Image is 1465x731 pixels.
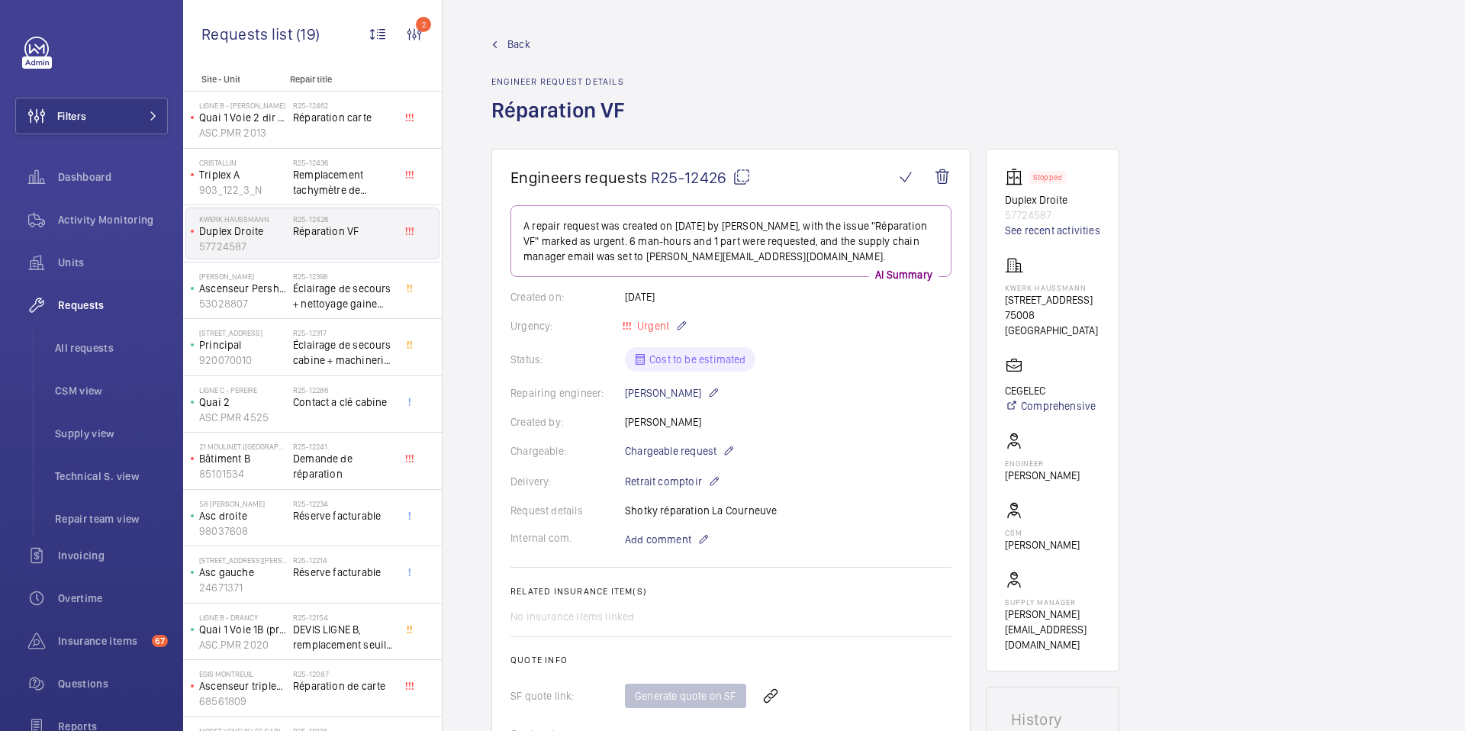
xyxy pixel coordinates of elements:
span: Dashboard [58,169,168,185]
span: Urgent [634,320,669,332]
span: Réserve facturable [293,565,394,580]
span: Réparation de carte [293,678,394,694]
span: Repair team view [55,511,168,527]
span: Add comment [625,532,691,547]
p: 24671371 [199,580,287,595]
span: Activity Monitoring [58,212,168,227]
h2: R25-12286 [293,385,394,394]
h2: Related insurance item(s) [510,586,951,597]
h1: History [1011,712,1094,727]
h2: R25-12241 [293,442,394,451]
span: Requests [58,298,168,313]
p: Quai 1 Voie 2 dir [GEOGRAPHIC_DATA] [199,110,287,125]
p: Duplex Droite [199,224,287,239]
p: 903_122_3_N [199,182,287,198]
p: AI Summary [869,267,939,282]
p: [PERSON_NAME] [625,384,720,402]
p: Asc gauche [199,565,287,580]
span: Requests list [201,24,296,43]
span: Filters [57,108,86,124]
span: Réparation VF [293,224,394,239]
span: Réparation carte [293,110,394,125]
h2: Quote info [510,655,951,665]
span: CSM view [55,383,168,398]
span: Engineers requests [510,168,648,187]
p: A repair request was created on [DATE] by [PERSON_NAME], with the issue "Réparation VF" marked as... [523,218,939,264]
p: Quai 1 Voie 1B (province) [199,622,287,637]
span: Units [58,255,168,270]
h2: R25-12398 [293,272,394,281]
p: 57724587 [199,239,287,254]
span: Remplacement tachymètre de position Eurolift Schindler [293,167,394,198]
p: Kwerk Haussmann [199,214,287,224]
span: Overtime [58,591,168,606]
p: Engineer [1005,459,1080,468]
h2: R25-12462 [293,101,394,110]
p: Bâtiment B [199,451,287,466]
button: Filters [15,98,168,134]
h2: R25-12436 [293,158,394,167]
p: LIGNE B - [PERSON_NAME] [199,101,287,110]
p: 75008 [GEOGRAPHIC_DATA] [1005,308,1100,338]
p: Ascenseur Pershing [199,281,287,296]
p: Retrait comptoir [625,472,720,491]
p: Kwerk Haussmann [1005,283,1100,292]
p: [STREET_ADDRESS] [199,328,287,337]
p: 53028807 [199,296,287,311]
span: 67 [152,635,168,647]
p: Ligne C - PEREIRE [199,385,287,394]
p: Ascenseur triplex gauche A [199,678,287,694]
p: 85101534 [199,466,287,481]
h2: Engineer request details [491,76,633,87]
a: See recent activities [1005,223,1100,238]
p: Site - Unit [183,74,284,85]
p: Duplex Droite [1005,192,1100,208]
span: Back [507,37,530,52]
p: Principal [199,337,287,353]
p: Stopped [1033,175,1062,180]
h2: R25-12154 [293,613,394,622]
p: ASC.PMR 4525 [199,410,287,425]
p: [PERSON_NAME] [199,272,287,281]
h2: R25-12214 [293,555,394,565]
a: Comprehensive [1005,398,1096,414]
span: Réserve facturable [293,508,394,523]
p: [PERSON_NAME][EMAIL_ADDRESS][DOMAIN_NAME] [1005,607,1100,652]
p: Asc droite [199,508,287,523]
span: R25-12426 [651,168,751,187]
h1: Réparation VF [491,96,633,149]
span: Demande de réparation [293,451,394,481]
h2: R25-12317 [293,328,394,337]
p: 21 Moulinet ([GEOGRAPHIC_DATA]) [199,442,287,451]
h2: R25-12234 [293,499,394,508]
p: CEGELEC [1005,383,1096,398]
h2: R25-12087 [293,669,394,678]
p: Triplex A [199,167,287,182]
p: EGIS MONTREUIL [199,669,287,678]
p: [PERSON_NAME] [1005,537,1080,552]
img: elevator.svg [1005,168,1029,186]
p: 98037608 [199,523,287,539]
p: [STREET_ADDRESS][PERSON_NAME] [199,555,287,565]
h2: R25-12426 [293,214,394,224]
p: Supply manager [1005,597,1100,607]
span: All requests [55,340,168,356]
p: Cristallin [199,158,287,167]
span: Invoicing [58,548,168,563]
p: [STREET_ADDRESS] [1005,292,1100,308]
span: Éclairage de secours + nettoyage gaine complet [293,281,394,311]
span: Questions [58,676,168,691]
p: CSM [1005,528,1080,537]
p: 57724587 [1005,208,1100,223]
span: Supply view [55,426,168,441]
p: 68561809 [199,694,287,709]
span: Chargeable request [625,443,716,459]
p: 58 [PERSON_NAME] [199,499,287,508]
span: Technical S. view [55,469,168,484]
span: Contact a clé cabine [293,394,394,410]
p: [PERSON_NAME] [1005,468,1080,483]
span: Éclairage de secours cabine + machinerie *afficheur palier [293,337,394,368]
p: 920070010 [199,353,287,368]
span: Insurance items [58,633,146,649]
p: LIGNE B - DRANCY [199,613,287,622]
